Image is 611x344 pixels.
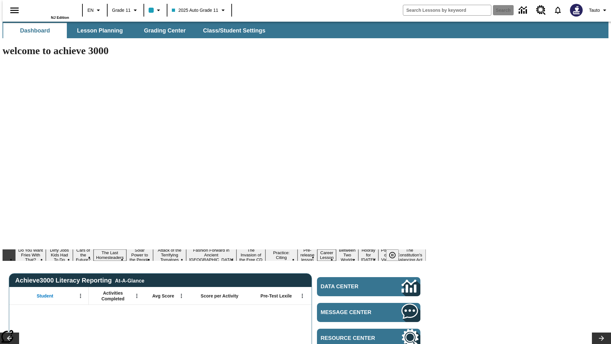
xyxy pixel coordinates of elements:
[133,23,197,38] button: Grading Center
[172,7,218,14] span: 2025 Auto Grade 11
[261,293,292,299] span: Pre-Test Lexile
[20,27,50,34] span: Dashboard
[126,247,153,263] button: Slide 5 Solar Power to the People
[586,4,611,16] button: Profile/Settings
[146,4,165,16] button: Class color is light blue. Change class color
[28,3,69,16] a: Home
[589,7,600,14] span: Tauto
[336,247,358,263] button: Slide 12 Between Two Worlds
[144,27,186,34] span: Grading Center
[15,247,46,263] button: Slide 1 Do You Want Fries With That?
[92,290,134,302] span: Activities Completed
[3,23,67,38] button: Dashboard
[169,4,229,16] button: Class: 2025 Auto Grade 11, Select your class
[3,22,608,38] div: SubNavbar
[51,16,69,19] span: NJ Edition
[570,4,583,17] img: Avatar
[177,291,186,301] button: Open Menu
[203,27,265,34] span: Class/Student Settings
[198,23,270,38] button: Class/Student Settings
[152,293,174,299] span: Avg Score
[15,277,144,284] span: Achieve3000 Literacy Reporting
[236,247,265,263] button: Slide 8 The Invasion of the Free CD
[115,277,144,284] div: At-A-Glance
[186,247,236,263] button: Slide 7 Fashion Forward in Ancient Rome
[3,23,271,38] div: SubNavbar
[112,7,130,14] span: Grade 11
[109,4,142,16] button: Grade: Grade 11, Select a grade
[201,293,239,299] span: Score per Activity
[321,309,383,316] span: Message Center
[3,45,426,57] h1: welcome to achieve 3000
[28,2,69,19] div: Home
[77,27,123,34] span: Lesson Planning
[592,333,611,344] button: Lesson carousel, Next
[393,247,426,263] button: Slide 15 The Constitution's Balancing Act
[378,247,393,263] button: Slide 14 Point of View
[566,2,586,18] button: Select a new avatar
[515,2,532,19] a: Data Center
[94,249,126,261] button: Slide 4 The Last Homesteaders
[5,1,24,20] button: Open side menu
[76,291,85,301] button: Open Menu
[68,23,132,38] button: Lesson Planning
[550,2,566,18] a: Notifications
[46,247,73,263] button: Slide 2 Dirty Jobs Kids Had To Do
[317,277,420,296] a: Data Center
[386,249,405,261] div: Pause
[298,291,307,301] button: Open Menu
[88,7,94,14] span: EN
[317,303,420,322] a: Message Center
[321,335,383,341] span: Resource Center
[265,245,298,266] button: Slide 9 Mixed Practice: Citing Evidence
[73,247,94,263] button: Slide 3 Cars of the Future?
[132,291,142,301] button: Open Menu
[85,4,105,16] button: Language: EN, Select a language
[317,249,336,261] button: Slide 11 Career Lesson
[298,247,318,263] button: Slide 10 Pre-release lesson
[386,249,399,261] button: Pause
[321,283,380,290] span: Data Center
[358,247,378,263] button: Slide 13 Hooray for Constitution Day!
[37,293,53,299] span: Student
[153,247,186,263] button: Slide 6 Attack of the Terrifying Tomatoes
[403,5,491,15] input: search field
[532,2,550,19] a: Resource Center, Will open in new tab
